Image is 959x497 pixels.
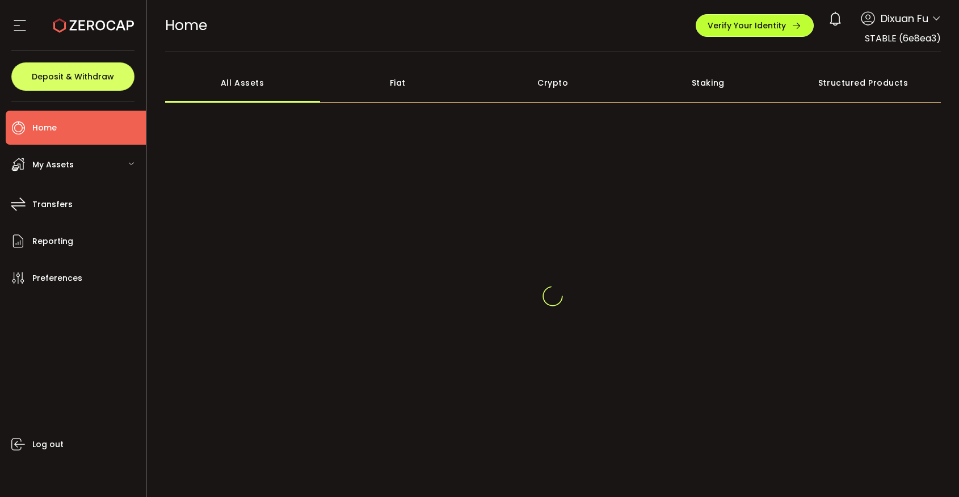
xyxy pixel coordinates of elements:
[476,63,631,103] div: Crypto
[165,63,321,103] div: All Assets
[165,15,207,35] span: Home
[786,63,941,103] div: Structured Products
[32,73,114,81] span: Deposit & Withdraw
[320,63,476,103] div: Fiat
[696,14,814,37] button: Verify Your Identity
[32,196,73,213] span: Transfers
[32,120,57,136] span: Home
[32,270,82,287] span: Preferences
[32,233,73,250] span: Reporting
[708,22,786,30] span: Verify Your Identity
[865,32,941,45] span: STABLE (6e8ea3)
[881,11,928,26] span: Dixuan Fu
[32,436,64,453] span: Log out
[11,62,134,91] button: Deposit & Withdraw
[32,157,74,173] span: My Assets
[630,63,786,103] div: Staking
